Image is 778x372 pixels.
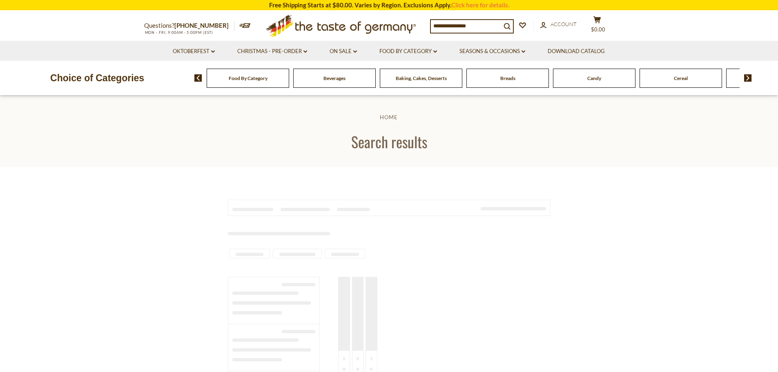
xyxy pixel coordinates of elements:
a: On Sale [330,47,357,56]
a: Oktoberfest [173,47,215,56]
a: Candy [587,75,601,81]
h1: Search results [25,132,753,151]
a: Breads [500,75,515,81]
img: previous arrow [194,74,202,82]
a: Cereal [674,75,688,81]
a: Home [380,114,398,120]
button: $0.00 [585,16,610,36]
a: Download Catalog [548,47,605,56]
a: [PHONE_NUMBER] [174,22,229,29]
a: Christmas - PRE-ORDER [237,47,307,56]
a: Food By Category [229,75,268,81]
span: MON - FRI, 9:00AM - 5:00PM (EST) [144,30,214,35]
a: Beverages [323,75,346,81]
a: Baking, Cakes, Desserts [396,75,447,81]
a: Seasons & Occasions [459,47,525,56]
img: next arrow [744,74,752,82]
a: Food By Category [379,47,437,56]
a: Click here for details. [451,1,509,9]
a: Account [540,20,577,29]
span: Account [551,21,577,27]
p: Questions? [144,20,235,31]
span: $0.00 [591,26,605,33]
